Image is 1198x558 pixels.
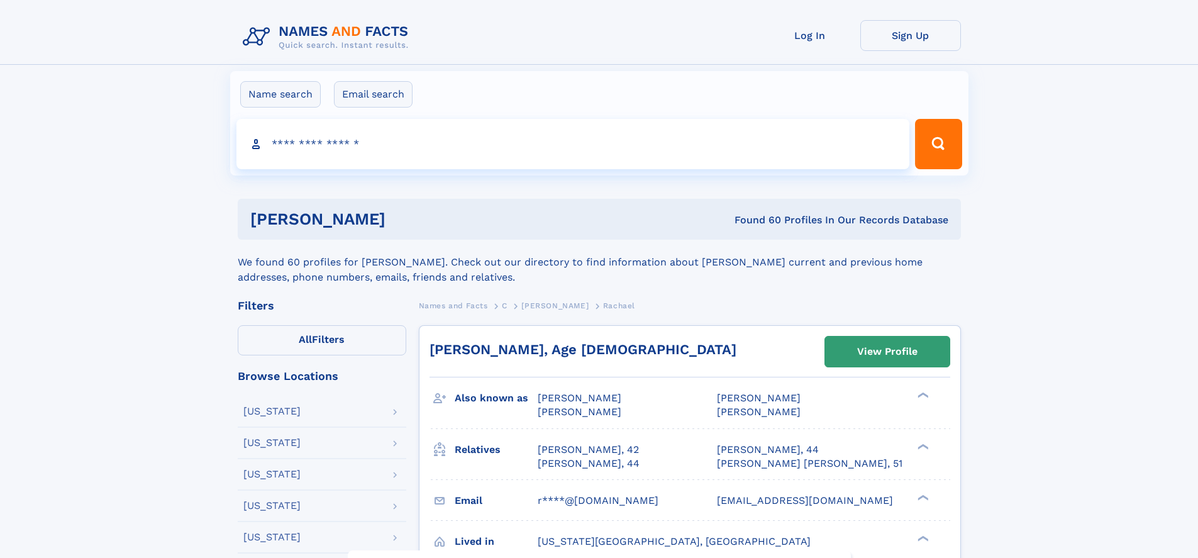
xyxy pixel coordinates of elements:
a: View Profile [825,337,950,367]
div: ❯ [914,442,929,450]
label: Filters [238,325,406,355]
label: Name search [240,81,321,108]
div: ❯ [914,493,929,501]
a: Sign Up [860,20,961,51]
div: ❯ [914,534,929,542]
div: [US_STATE] [243,469,301,479]
span: [US_STATE][GEOGRAPHIC_DATA], [GEOGRAPHIC_DATA] [538,535,811,547]
a: [PERSON_NAME], 44 [538,457,640,471]
img: Logo Names and Facts [238,20,419,54]
span: [PERSON_NAME] [538,392,621,404]
div: We found 60 profiles for [PERSON_NAME]. Check out our directory to find information about [PERSON... [238,240,961,285]
a: Names and Facts [419,298,488,313]
h3: Relatives [455,439,538,460]
a: [PERSON_NAME] [521,298,589,313]
span: [EMAIL_ADDRESS][DOMAIN_NAME] [717,494,893,506]
a: Log In [760,20,860,51]
a: [PERSON_NAME] [PERSON_NAME], 51 [717,457,902,471]
span: C [502,301,507,310]
h3: Email [455,490,538,511]
div: Browse Locations [238,371,406,382]
a: C [502,298,507,313]
a: [PERSON_NAME], 44 [717,443,819,457]
div: Found 60 Profiles In Our Records Database [560,213,948,227]
div: Filters [238,300,406,311]
span: [PERSON_NAME] [717,392,801,404]
div: [US_STATE] [243,501,301,511]
span: All [299,333,312,345]
div: ❯ [914,391,929,399]
span: Rachael [603,301,635,310]
a: [PERSON_NAME], 42 [538,443,639,457]
div: [US_STATE] [243,438,301,448]
h3: Lived in [455,531,538,552]
a: [PERSON_NAME], Age [DEMOGRAPHIC_DATA] [430,342,736,357]
span: [PERSON_NAME] [521,301,589,310]
button: Search Button [915,119,962,169]
div: [US_STATE] [243,532,301,542]
span: [PERSON_NAME] [538,406,621,418]
div: View Profile [857,337,918,366]
label: Email search [334,81,413,108]
input: search input [236,119,910,169]
div: [US_STATE] [243,406,301,416]
span: [PERSON_NAME] [717,406,801,418]
h1: [PERSON_NAME] [250,211,560,227]
h3: Also known as [455,388,538,409]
